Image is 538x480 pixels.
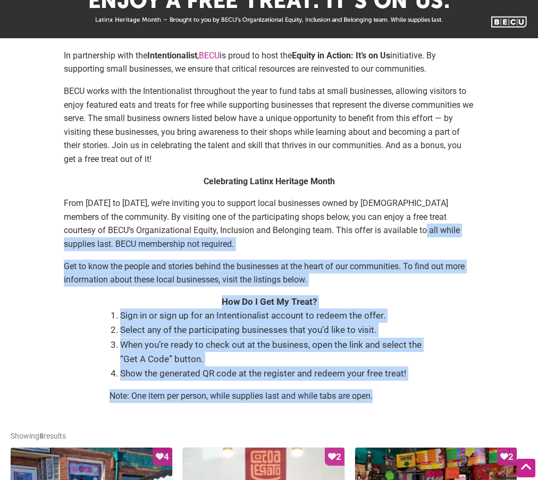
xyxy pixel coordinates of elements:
strong: Equity in Action: It’s on Us [292,50,390,61]
p: Get to know the people and stories behind the businesses at the heart of our communities. To find... [64,260,474,287]
p: From [DATE] to [DATE], we’re inviting you to support local businesses owned by [DEMOGRAPHIC_DATA]... [64,196,474,251]
li: Sign in or sign up for an Intentionalist account to redeem the offer. [120,308,428,323]
strong: Intentionalist [147,50,197,61]
li: Show the generated QR code at the register and redeem your free treat! [120,366,428,381]
li: Select any of the participating businesses that you’d like to visit. [120,323,428,337]
p: In partnership with the , is proud to host the initiative. By supporting small businesses, we ens... [64,49,474,76]
b: 8 [39,432,44,440]
p: Note: One item per person, while supplies last and while tabs are open. [110,389,428,403]
strong: Celebrating Latinx Heritage Month [204,176,335,186]
strong: How Do I Get My Treat? [222,296,317,307]
a: BECU [199,50,220,61]
div: Scroll Back to Top [517,459,535,477]
p: BECU works with the Intentionalist throughout the year to fund tabs at small businesses, allowing... [64,84,474,166]
span: Showing results [11,432,66,440]
li: When you’re ready to check out at the business, open the link and select the “Get A Code” button. [120,338,428,366]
